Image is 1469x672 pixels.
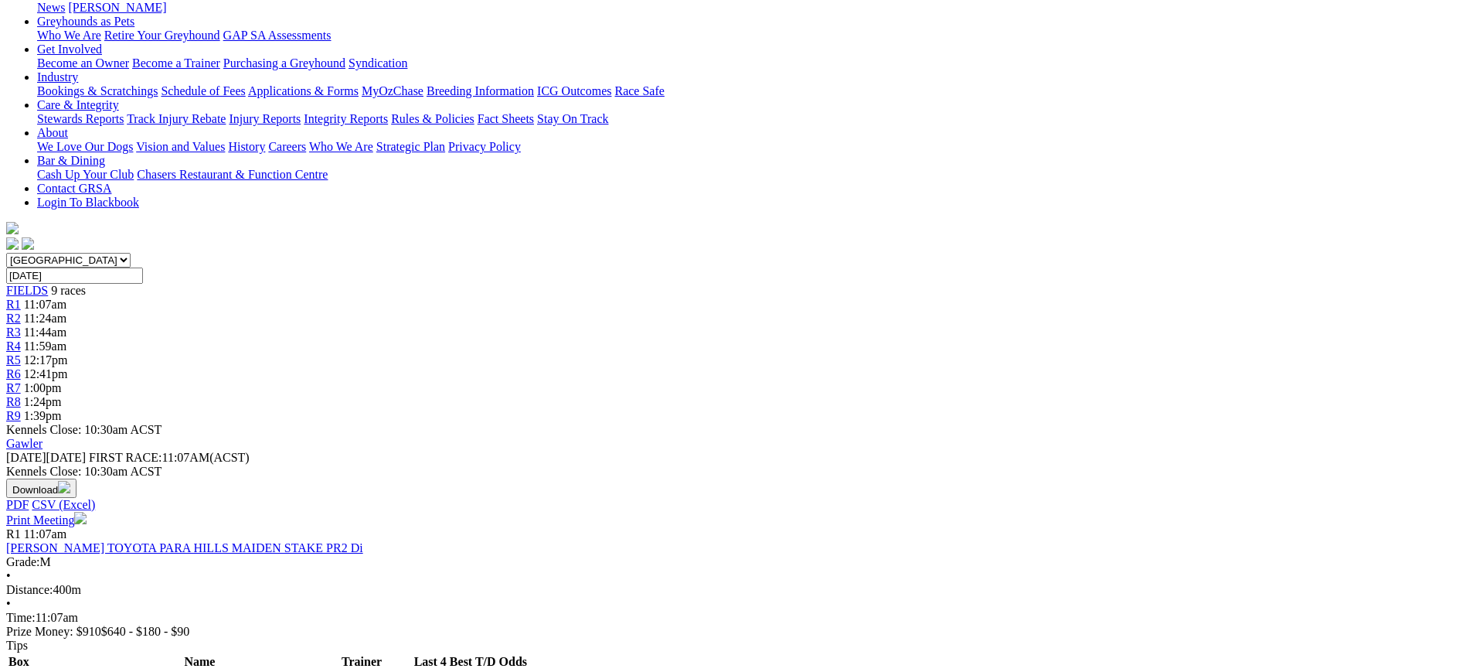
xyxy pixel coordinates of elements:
[37,29,1463,43] div: Greyhounds as Pets
[37,56,129,70] a: Become an Owner
[127,112,226,125] a: Track Injury Rebate
[6,611,1463,625] div: 11:07am
[37,15,134,28] a: Greyhounds as Pets
[6,423,162,436] span: Kennels Close: 10:30am ACST
[37,112,124,125] a: Stewards Reports
[6,312,21,325] a: R2
[37,29,101,42] a: Who We Are
[6,326,21,339] a: R3
[37,140,133,153] a: We Love Our Dogs
[89,451,162,464] span: FIRST RACE:
[478,112,534,125] a: Fact Sheets
[6,513,87,527] a: Print Meeting
[6,555,40,568] span: Grade:
[136,140,225,153] a: Vision and Values
[449,654,497,670] th: Best T/D
[37,84,158,97] a: Bookings & Scratchings
[37,154,105,167] a: Bar & Dining
[6,597,11,610] span: •
[6,298,21,311] a: R1
[448,140,521,153] a: Privacy Policy
[6,284,48,297] a: FIELDS
[223,29,332,42] a: GAP SA Assessments
[9,655,29,668] span: Box
[362,84,423,97] a: MyOzChase
[6,465,1463,479] div: Kennels Close: 10:30am ACST
[537,84,611,97] a: ICG Outcomes
[309,140,373,153] a: Who We Are
[6,583,1463,597] div: 400m
[6,611,36,624] span: Time:
[24,367,68,380] span: 12:41pm
[24,353,68,367] span: 12:17pm
[51,284,86,297] span: 9 races
[229,112,301,125] a: Injury Reports
[228,140,265,153] a: History
[24,298,66,311] span: 11:07am
[6,498,29,511] a: PDF
[32,498,95,511] a: CSV (Excel)
[6,237,19,250] img: facebook.svg
[6,541,363,554] a: [PERSON_NAME] TOYOTA PARA HILLS MAIDEN STAKE PR2 Di
[37,168,134,181] a: Cash Up Your Club
[89,451,250,464] span: 11:07AM(ACST)
[6,381,21,394] a: R7
[161,84,245,97] a: Schedule of Fees
[6,339,21,353] a: R4
[132,56,220,70] a: Become a Trainer
[24,339,66,353] span: 11:59am
[24,409,62,422] span: 1:39pm
[6,583,53,596] span: Distance:
[537,112,608,125] a: Stay On Track
[6,639,28,652] span: Tips
[6,367,21,380] a: R6
[37,84,1463,98] div: Industry
[6,555,1463,569] div: M
[268,140,306,153] a: Careers
[137,168,328,181] a: Chasers Restaurant & Function Centre
[37,43,102,56] a: Get Involved
[6,451,46,464] span: [DATE]
[6,353,21,367] a: R5
[37,1,1463,15] div: News & Media
[37,1,65,14] a: News
[6,569,11,582] span: •
[101,625,190,638] span: $640 - $180 - $90
[24,312,66,325] span: 11:24am
[24,381,62,394] span: 1:00pm
[104,29,220,42] a: Retire Your Greyhound
[37,196,139,209] a: Login To Blackbook
[223,56,345,70] a: Purchasing a Greyhound
[6,395,21,408] a: R8
[6,409,21,422] a: R9
[413,654,447,670] th: Last 4
[376,140,445,153] a: Strategic Plan
[304,112,388,125] a: Integrity Reports
[248,84,359,97] a: Applications & Forms
[37,140,1463,154] div: About
[22,237,34,250] img: twitter.svg
[6,268,143,284] input: Select date
[89,654,310,670] th: Name
[74,512,87,524] img: printer.svg
[6,479,77,498] button: Download
[6,222,19,234] img: logo-grsa-white.png
[37,56,1463,70] div: Get Involved
[498,654,528,670] th: Odds
[6,498,1463,512] div: Download
[68,1,166,14] a: [PERSON_NAME]
[312,654,412,670] th: Trainer
[37,70,78,84] a: Industry
[391,112,474,125] a: Rules & Policies
[6,451,86,464] span: [DATE]
[37,182,111,195] a: Contact GRSA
